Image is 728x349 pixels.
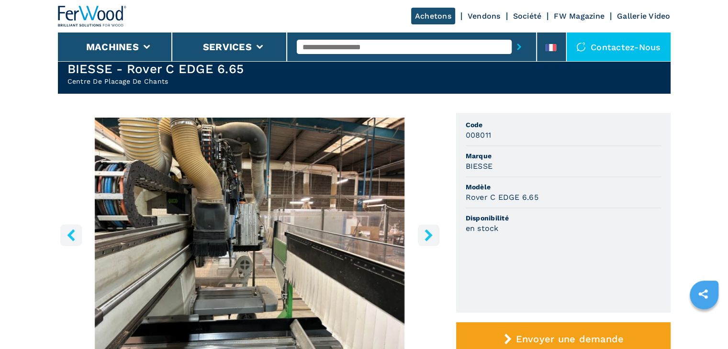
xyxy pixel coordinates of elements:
[617,11,671,21] a: Gallerie Video
[203,41,252,53] button: Services
[411,8,455,24] a: Achetons
[67,76,244,86] h2: Centre De Placage De Chants
[466,213,661,223] span: Disponibilité
[466,151,661,161] span: Marque
[60,224,82,246] button: left-button
[466,120,661,130] span: Code
[466,192,538,203] h3: Rover C EDGE 6.65
[418,224,439,246] button: right-button
[58,6,127,27] img: Ferwood
[513,11,542,21] a: Société
[466,223,499,234] h3: en stock
[515,333,624,345] span: Envoyer une demande
[86,41,139,53] button: Machines
[466,130,492,141] h3: 008011
[67,61,244,76] h1: BIESSE - Rover C EDGE 6.65
[466,182,661,192] span: Modèle
[468,11,501,21] a: Vendons
[687,306,721,342] iframe: Chat
[691,282,715,306] a: sharethis
[576,42,586,52] img: Contactez-nous
[512,36,526,58] button: submit-button
[466,161,493,172] h3: BIESSE
[567,33,671,61] div: Contactez-nous
[554,11,605,21] a: FW Magazine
